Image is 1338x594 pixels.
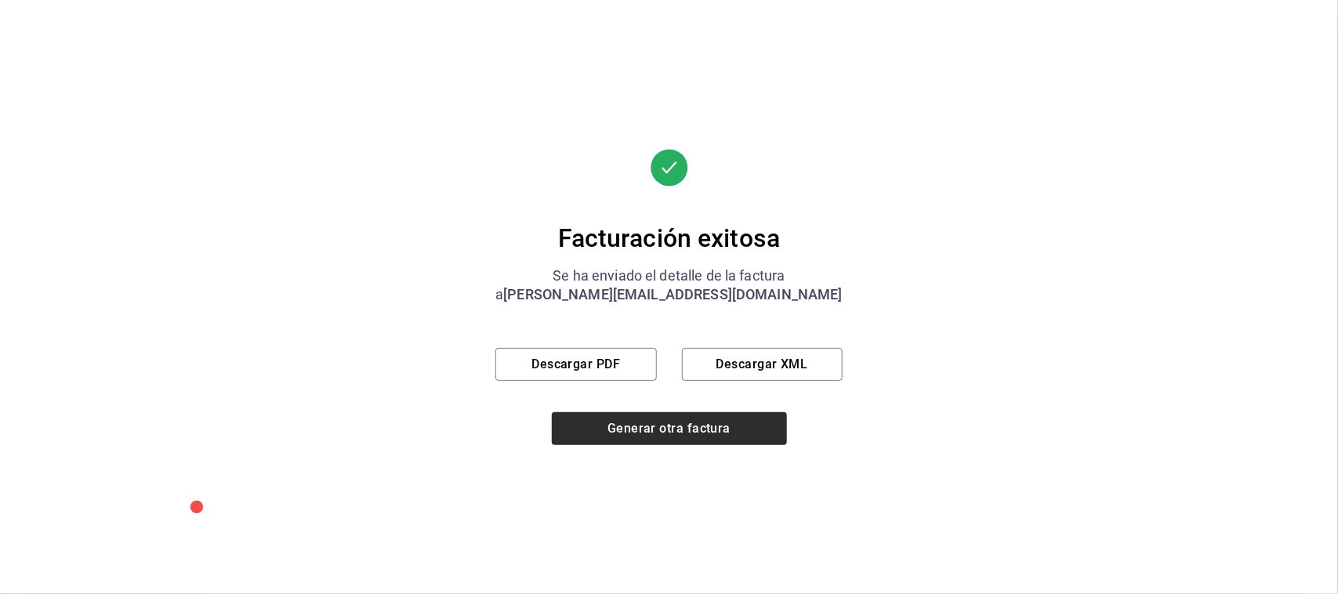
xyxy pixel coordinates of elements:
button: Descargar XML [682,348,843,381]
button: Generar otra factura [552,412,787,445]
span: [PERSON_NAME][EMAIL_ADDRESS][DOMAIN_NAME] [503,286,842,302]
div: Se ha enviado el detalle de la factura [495,266,843,285]
div: Facturación exitosa [495,223,843,254]
div: a [495,285,843,304]
button: Descargar PDF [495,348,656,381]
